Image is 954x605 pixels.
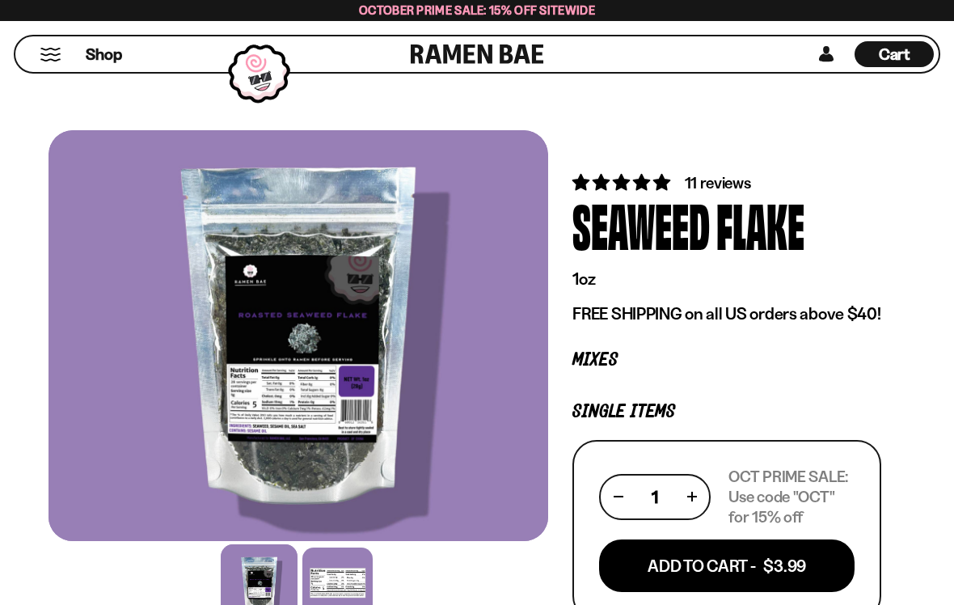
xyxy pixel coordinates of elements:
[572,194,710,255] div: Seaweed
[599,539,855,592] button: Add To Cart - $3.99
[855,36,934,72] div: Cart
[685,173,751,192] span: 11 reviews
[86,41,122,67] a: Shop
[572,303,881,324] p: FREE SHIPPING on all US orders above $40!
[728,467,855,527] p: OCT PRIME SALE: Use code "OCT" for 15% off
[572,172,673,192] span: 4.82 stars
[572,269,881,290] p: 1oz
[359,2,595,18] span: October Prime Sale: 15% off Sitewide
[652,487,658,507] span: 1
[572,353,881,368] p: Mixes
[572,404,881,420] p: Single Items
[716,194,804,255] div: Flake
[40,48,61,61] button: Mobile Menu Trigger
[879,44,910,64] span: Cart
[86,44,122,66] span: Shop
